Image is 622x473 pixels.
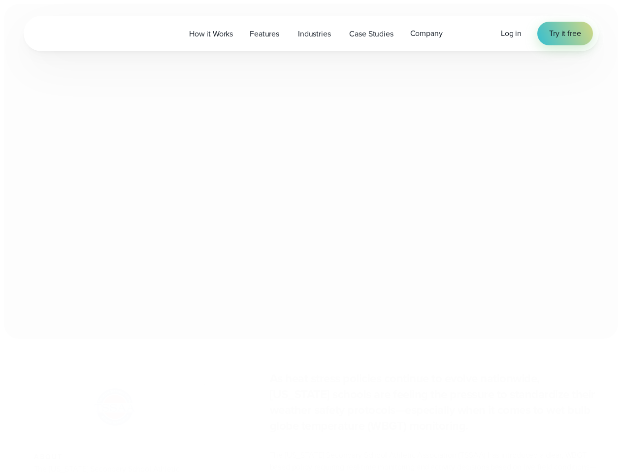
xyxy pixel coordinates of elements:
[250,28,279,40] span: Features
[341,24,401,44] a: Case Studies
[501,28,522,39] a: Log in
[189,28,233,40] span: How it Works
[349,28,393,40] span: Case Studies
[549,28,581,39] span: Try it free
[410,28,443,39] span: Company
[298,28,330,40] span: Industries
[181,24,241,44] a: How it Works
[537,22,592,45] a: Try it free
